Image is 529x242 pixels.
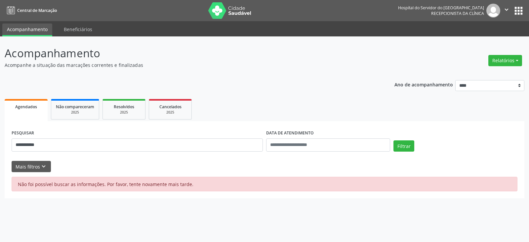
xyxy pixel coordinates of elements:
[393,140,414,152] button: Filtrar
[266,128,314,138] label: DATA DE ATENDIMENTO
[17,8,57,13] span: Central de Marcação
[2,24,52,36] a: Acompanhamento
[107,110,141,115] div: 2025
[12,161,51,172] button: Mais filtroskeyboard_arrow_down
[12,177,517,191] div: Não foi possível buscar as informações. Por favor, tente novamente mais tarde.
[59,24,97,35] a: Beneficiários
[114,104,134,110] span: Resolvidos
[500,4,513,18] button: 
[394,80,453,88] p: Ano de acompanhamento
[56,110,94,115] div: 2025
[56,104,94,110] span: Não compareceram
[513,5,524,17] button: apps
[431,11,484,16] span: Recepcionista da clínica
[12,128,34,138] label: PESQUISAR
[488,55,522,66] button: Relatórios
[5,5,57,16] a: Central de Marcação
[15,104,37,110] span: Agendados
[159,104,182,110] span: Cancelados
[40,163,47,170] i: keyboard_arrow_down
[5,45,368,62] p: Acompanhamento
[5,62,368,69] p: Acompanhe a situação das marcações correntes e finalizadas
[398,5,484,11] div: Hospital do Servidor do [GEOGRAPHIC_DATA]
[486,4,500,18] img: img
[503,6,510,13] i: 
[154,110,187,115] div: 2025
